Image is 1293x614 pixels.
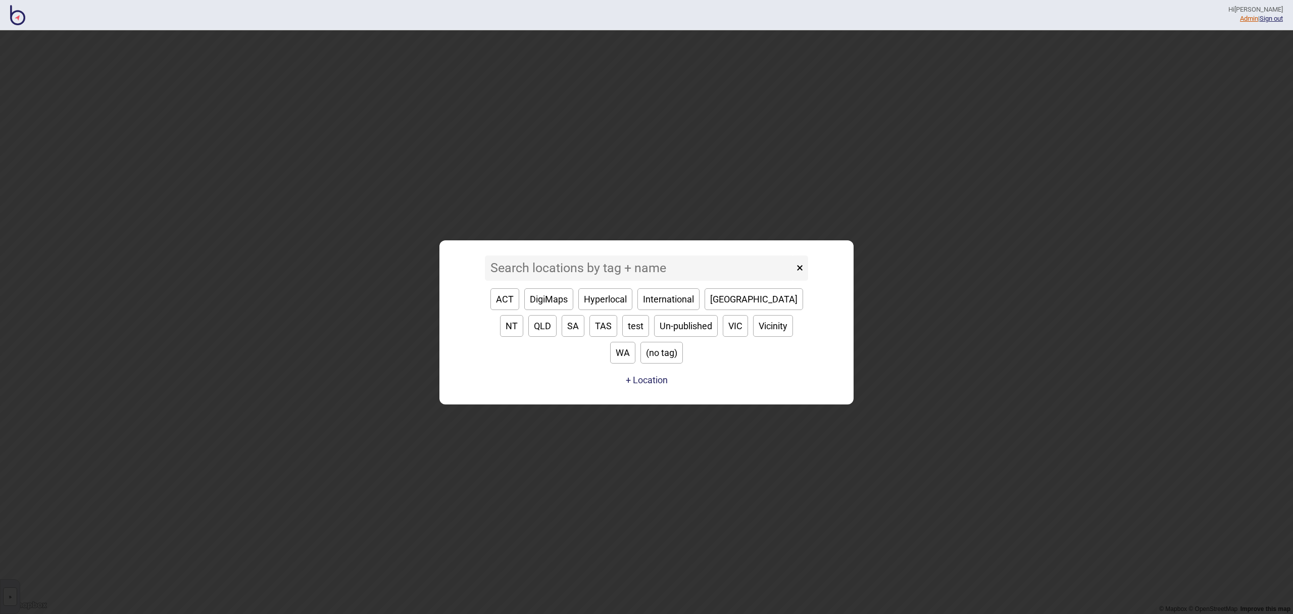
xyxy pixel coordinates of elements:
[1260,15,1283,22] button: Sign out
[622,315,649,337] button: test
[654,315,718,337] button: Un-published
[791,255,808,281] button: ×
[490,288,519,310] button: ACT
[578,288,632,310] button: Hyperlocal
[705,288,803,310] button: [GEOGRAPHIC_DATA]
[626,375,668,385] button: + Location
[640,342,683,364] button: (no tag)
[723,315,748,337] button: VIC
[623,371,670,389] a: + Location
[1228,5,1283,14] div: Hi [PERSON_NAME]
[637,288,700,310] button: International
[589,315,617,337] button: TAS
[485,255,794,281] input: Search locations by tag + name
[562,315,584,337] button: SA
[528,315,557,337] button: QLD
[610,342,635,364] button: WA
[753,315,793,337] button: Vicinity
[1240,15,1260,22] span: |
[524,288,573,310] button: DigiMaps
[500,315,523,337] button: NT
[1240,15,1258,22] a: Admin
[10,5,25,25] img: BindiMaps CMS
